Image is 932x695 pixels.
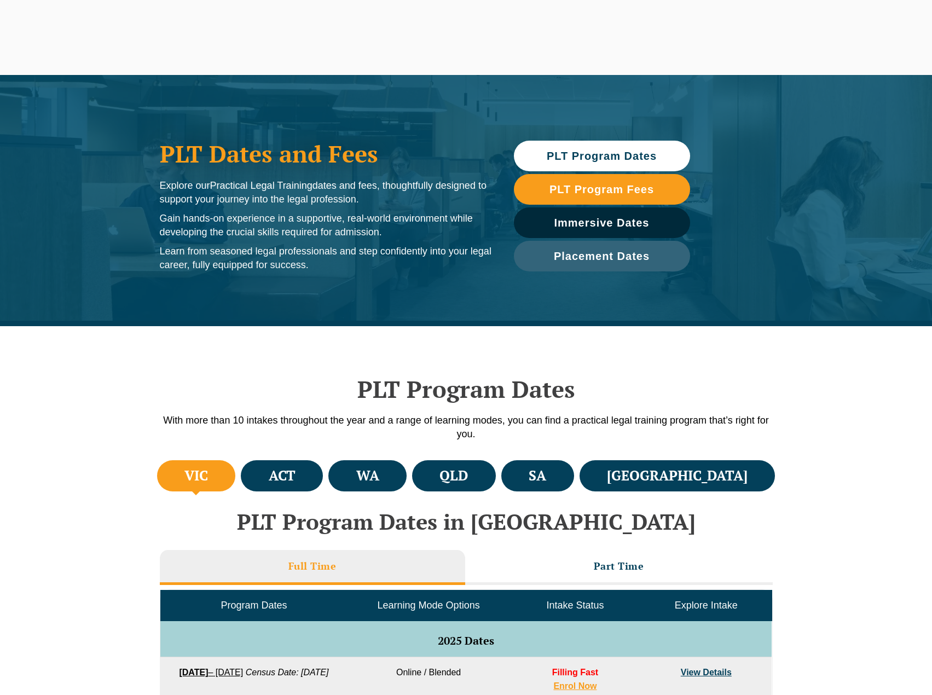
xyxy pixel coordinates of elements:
[514,141,690,171] a: PLT Program Dates
[438,633,494,648] span: 2025 Dates
[356,467,379,485] h4: WA
[514,207,690,238] a: Immersive Dates
[514,241,690,271] a: Placement Dates
[210,180,312,191] span: Practical Legal Training
[546,600,604,611] span: Intake Status
[554,251,650,262] span: Placement Dates
[549,184,654,195] span: PLT Program Fees
[154,414,778,441] p: With more than 10 intakes throughout the year and a range of learning modes, you can find a pract...
[179,668,208,677] strong: [DATE]
[154,509,778,534] h2: PLT Program Dates in [GEOGRAPHIC_DATA]
[179,668,243,677] a: [DATE]– [DATE]
[221,600,287,611] span: Program Dates
[160,179,492,206] p: Explore our dates and fees, thoughtfully designed to support your journey into the legal profession.
[547,150,657,161] span: PLT Program Dates
[552,668,598,677] span: Filling Fast
[594,560,644,572] h3: Part Time
[439,467,468,485] h4: QLD
[269,467,296,485] h4: ACT
[184,467,208,485] h4: VIC
[288,560,337,572] h3: Full Time
[160,140,492,167] h1: PLT Dates and Fees
[529,467,546,485] h4: SA
[681,668,732,677] a: View Details
[553,681,597,691] a: Enrol Now
[246,668,329,677] em: Census Date: [DATE]
[160,212,492,239] p: Gain hands-on experience in a supportive, real-world environment while developing the crucial ski...
[675,600,738,611] span: Explore Intake
[554,217,650,228] span: Immersive Dates
[378,600,480,611] span: Learning Mode Options
[514,174,690,205] a: PLT Program Fees
[160,245,492,272] p: Learn from seasoned legal professionals and step confidently into your legal career, fully equipp...
[154,375,778,403] h2: PLT Program Dates
[607,467,748,485] h4: [GEOGRAPHIC_DATA]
